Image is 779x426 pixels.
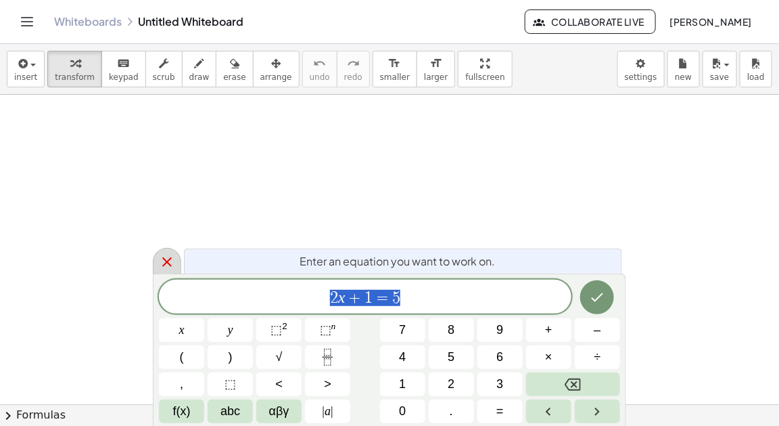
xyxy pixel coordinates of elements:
[253,51,300,87] button: arrange
[109,72,139,82] span: keypad
[448,348,454,366] span: 5
[256,372,302,396] button: Less than
[180,375,183,393] span: ,
[275,375,283,393] span: <
[458,51,512,87] button: fullscreen
[189,72,210,82] span: draw
[477,318,523,342] button: 9
[216,51,253,87] button: erase
[208,400,253,423] button: Alphabet
[55,72,95,82] span: transform
[320,323,331,337] span: ⬚
[305,372,350,396] button: Greater than
[496,402,504,421] span: =
[667,51,700,87] button: new
[429,318,474,342] button: 8
[373,290,392,306] span: =
[282,321,287,331] sup: 2
[526,345,571,369] button: Times
[208,345,253,369] button: )
[305,345,350,369] button: Fraction
[429,345,474,369] button: 5
[330,290,338,306] span: 2
[310,72,330,82] span: undo
[145,51,183,87] button: scrub
[399,348,406,366] span: 4
[117,56,130,72] i: keyboard
[594,348,601,366] span: ÷
[300,253,495,270] span: Enter an equation you want to work on.
[526,318,571,342] button: Plus
[373,51,417,87] button: format_sizesmaller
[429,56,442,72] i: format_size
[450,402,453,421] span: .
[477,372,523,396] button: 3
[575,400,620,423] button: Right arrow
[223,72,245,82] span: erase
[399,375,406,393] span: 1
[305,318,350,342] button: Superscript
[331,404,333,418] span: |
[594,321,600,339] span: –
[323,404,325,418] span: |
[625,72,657,82] span: settings
[740,51,772,87] button: load
[208,318,253,342] button: y
[14,72,37,82] span: insert
[710,72,729,82] span: save
[276,348,283,366] span: √
[323,402,333,421] span: a
[545,348,552,366] span: ×
[16,11,38,33] button: Toggle navigation
[337,51,370,87] button: redoredo
[465,72,504,82] span: fullscreen
[380,318,425,342] button: 7
[388,56,401,72] i: format_size
[313,56,326,72] i: undo
[380,345,425,369] button: 4
[101,51,146,87] button: keyboardkeypad
[331,321,336,331] sup: n
[380,72,410,82] span: smaller
[747,72,765,82] span: load
[179,321,185,339] span: x
[496,321,503,339] span: 9
[617,51,665,87] button: settings
[324,375,331,393] span: >
[270,323,282,337] span: ⬚
[180,348,184,366] span: (
[173,402,191,421] span: f(x)
[392,290,400,306] span: 5
[429,372,474,396] button: 2
[575,345,620,369] button: Divide
[153,72,175,82] span: scrub
[496,348,503,366] span: 6
[380,400,425,423] button: 0
[526,372,620,396] button: Backspace
[575,318,620,342] button: Minus
[347,56,360,72] i: redo
[256,400,302,423] button: Greek alphabet
[256,345,302,369] button: Square root
[525,9,656,34] button: Collaborate Live
[344,72,362,82] span: redo
[159,318,204,342] button: x
[675,72,692,82] span: new
[47,51,102,87] button: transform
[417,51,455,87] button: format_sizelarger
[302,51,337,87] button: undoundo
[208,372,253,396] button: Placeholder
[7,51,45,87] button: insert
[496,375,503,393] span: 3
[703,51,737,87] button: save
[477,400,523,423] button: Equals
[448,321,454,339] span: 8
[399,402,406,421] span: 0
[380,372,425,396] button: 1
[580,280,614,314] button: Done
[159,345,204,369] button: (
[536,16,644,28] span: Collaborate Live
[182,51,217,87] button: draw
[526,400,571,423] button: Left arrow
[260,72,292,82] span: arrange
